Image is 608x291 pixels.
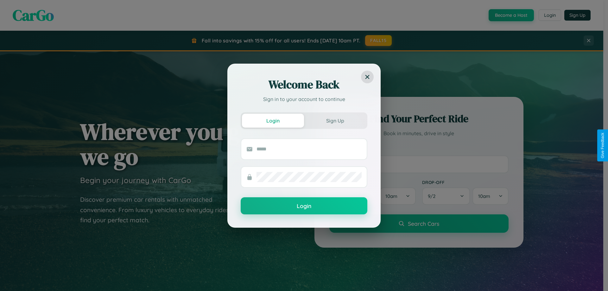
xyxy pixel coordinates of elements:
[241,197,367,214] button: Login
[304,114,366,128] button: Sign Up
[600,133,605,158] div: Give Feedback
[241,95,367,103] p: Sign in to your account to continue
[241,77,367,92] h2: Welcome Back
[242,114,304,128] button: Login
